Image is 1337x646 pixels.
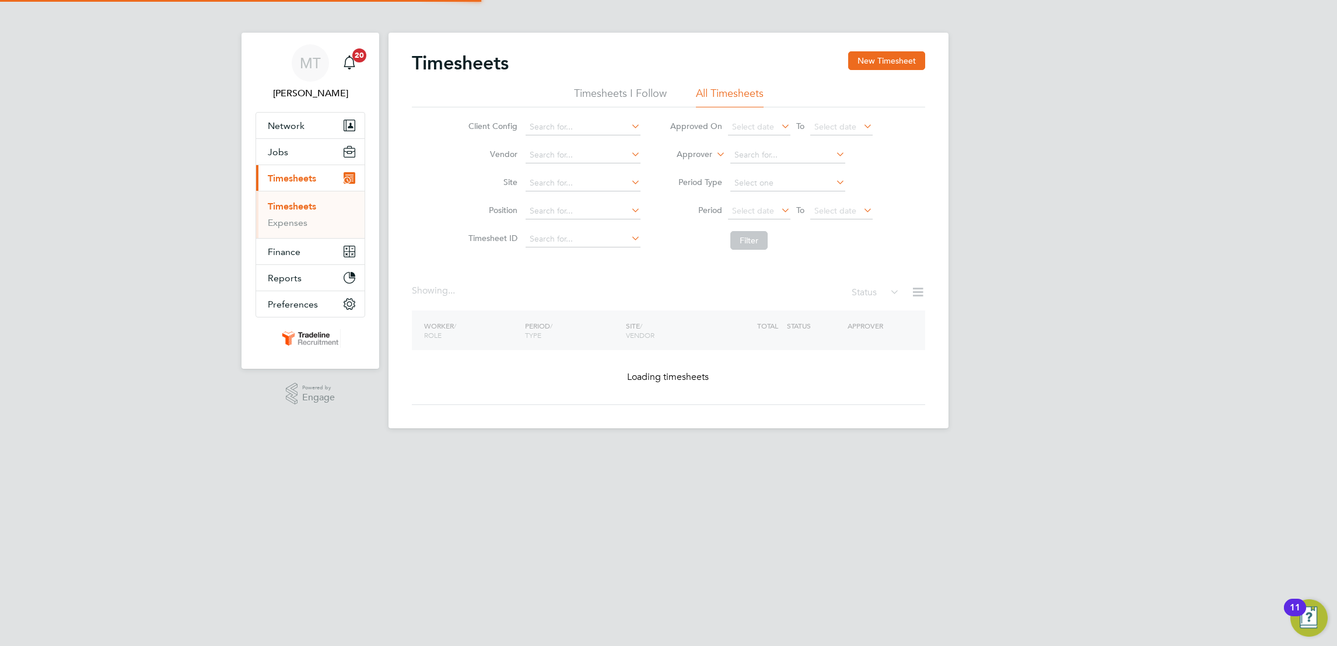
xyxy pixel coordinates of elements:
[1290,599,1328,637] button: Open Resource Center, 11 new notifications
[814,205,856,216] span: Select date
[465,121,517,131] label: Client Config
[256,191,365,238] div: Timesheets
[848,51,925,70] button: New Timesheet
[448,285,455,296] span: ...
[732,121,774,132] span: Select date
[670,205,722,215] label: Period
[732,205,774,216] span: Select date
[1290,607,1300,623] div: 11
[286,383,335,405] a: Powered byEngage
[730,231,768,250] button: Filter
[268,299,318,310] span: Preferences
[814,121,856,132] span: Select date
[268,120,304,131] span: Network
[696,86,764,107] li: All Timesheets
[793,118,808,134] span: To
[302,393,335,403] span: Engage
[574,86,667,107] li: Timesheets I Follow
[268,246,300,257] span: Finance
[268,217,307,228] a: Expenses
[660,149,712,160] label: Approver
[268,201,316,212] a: Timesheets
[256,239,365,264] button: Finance
[302,383,335,393] span: Powered by
[730,147,845,163] input: Search for...
[256,86,365,100] span: Marina Takkou
[412,285,457,297] div: Showing
[412,51,509,75] h2: Timesheets
[352,48,366,62] span: 20
[526,119,640,135] input: Search for...
[268,146,288,158] span: Jobs
[465,233,517,243] label: Timesheet ID
[256,44,365,100] a: MT[PERSON_NAME]
[256,265,365,291] button: Reports
[465,177,517,187] label: Site
[268,273,302,284] span: Reports
[300,55,321,71] span: MT
[256,291,365,317] button: Preferences
[526,231,640,247] input: Search for...
[256,165,365,191] button: Timesheets
[256,139,365,165] button: Jobs
[465,149,517,159] label: Vendor
[526,175,640,191] input: Search for...
[256,329,365,348] a: Go to home page
[526,203,640,219] input: Search for...
[793,202,808,218] span: To
[280,329,341,348] img: tradelinerecruitment-logo-retina.png
[338,44,361,82] a: 20
[730,175,845,191] input: Select one
[670,121,722,131] label: Approved On
[670,177,722,187] label: Period Type
[465,205,517,215] label: Position
[268,173,316,184] span: Timesheets
[242,33,379,369] nav: Main navigation
[526,147,640,163] input: Search for...
[852,285,902,301] div: Status
[256,113,365,138] button: Network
